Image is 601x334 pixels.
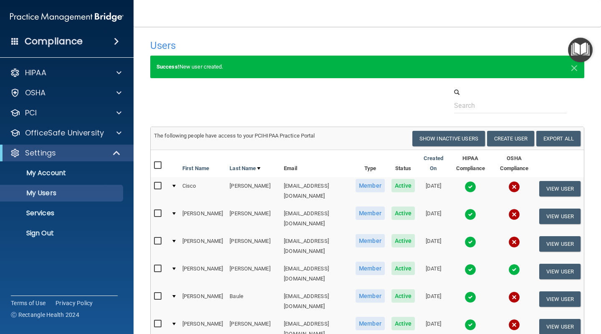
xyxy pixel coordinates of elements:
[356,179,385,192] span: Member
[418,288,448,315] td: [DATE]
[179,177,226,205] td: Cisco
[418,177,448,205] td: [DATE]
[25,36,83,47] h4: Compliance
[280,232,352,260] td: [EMAIL_ADDRESS][DOMAIN_NAME]
[230,163,260,173] a: Last Name
[179,232,226,260] td: [PERSON_NAME]
[539,181,581,196] button: View User
[25,88,46,98] p: OSHA
[179,260,226,288] td: [PERSON_NAME]
[465,236,476,248] img: tick.e7d51cea.svg
[10,9,124,25] img: PMB logo
[226,288,280,315] td: Baule
[352,150,388,177] th: Type
[10,88,121,98] a: OSHA
[11,311,79,319] span: Ⓒ Rectangle Health 2024
[179,205,226,232] td: [PERSON_NAME]
[508,236,520,248] img: cross.ca9f0e7f.svg
[10,68,121,78] a: HIPAA
[391,234,415,247] span: Active
[280,205,352,232] td: [EMAIL_ADDRESS][DOMAIN_NAME]
[454,98,566,113] input: Search
[5,189,119,197] p: My Users
[356,289,385,303] span: Member
[25,108,37,118] p: PCI
[10,128,121,138] a: OfficeSafe University
[10,108,121,118] a: PCI
[150,40,398,51] h4: Users
[422,153,445,173] a: Created On
[568,38,593,62] button: Open Resource Center
[25,148,56,158] p: Settings
[280,150,352,177] th: Email
[10,148,121,158] a: Settings
[388,150,419,177] th: Status
[418,232,448,260] td: [DATE]
[150,56,584,78] div: New user created.
[5,229,119,237] p: Sign Out
[5,209,119,217] p: Services
[391,179,415,192] span: Active
[356,262,385,275] span: Member
[280,260,352,288] td: [EMAIL_ADDRESS][DOMAIN_NAME]
[508,181,520,193] img: cross.ca9f0e7f.svg
[418,260,448,288] td: [DATE]
[56,299,93,307] a: Privacy Policy
[508,319,520,331] img: cross.ca9f0e7f.svg
[418,205,448,232] td: [DATE]
[11,299,45,307] a: Terms of Use
[391,262,415,275] span: Active
[539,209,581,224] button: View User
[226,177,280,205] td: [PERSON_NAME]
[412,131,485,146] button: Show Inactive Users
[391,317,415,330] span: Active
[5,169,119,177] p: My Account
[226,260,280,288] td: [PERSON_NAME]
[465,209,476,220] img: tick.e7d51cea.svg
[182,163,209,173] a: First Name
[391,207,415,220] span: Active
[280,177,352,205] td: [EMAIL_ADDRESS][DOMAIN_NAME]
[356,234,385,247] span: Member
[356,317,385,330] span: Member
[539,236,581,252] button: View User
[465,264,476,275] img: tick.e7d51cea.svg
[154,133,315,139] span: The following people have access to your PCIHIPAA Practice Portal
[457,275,591,308] iframe: Drift Widget Chat Controller
[391,289,415,303] span: Active
[571,62,578,72] button: Close
[226,205,280,232] td: [PERSON_NAME]
[449,150,493,177] th: HIPAA Compliance
[536,131,581,146] a: Export All
[179,288,226,315] td: [PERSON_NAME]
[465,319,476,331] img: tick.e7d51cea.svg
[356,207,385,220] span: Member
[465,181,476,193] img: tick.e7d51cea.svg
[25,128,104,138] p: OfficeSafe University
[25,68,46,78] p: HIPAA
[226,232,280,260] td: [PERSON_NAME]
[571,59,578,75] span: ×
[492,150,536,177] th: OSHA Compliance
[508,264,520,275] img: tick.e7d51cea.svg
[157,64,179,70] strong: Success!
[508,209,520,220] img: cross.ca9f0e7f.svg
[539,264,581,279] button: View User
[280,288,352,315] td: [EMAIL_ADDRESS][DOMAIN_NAME]
[487,131,534,146] button: Create User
